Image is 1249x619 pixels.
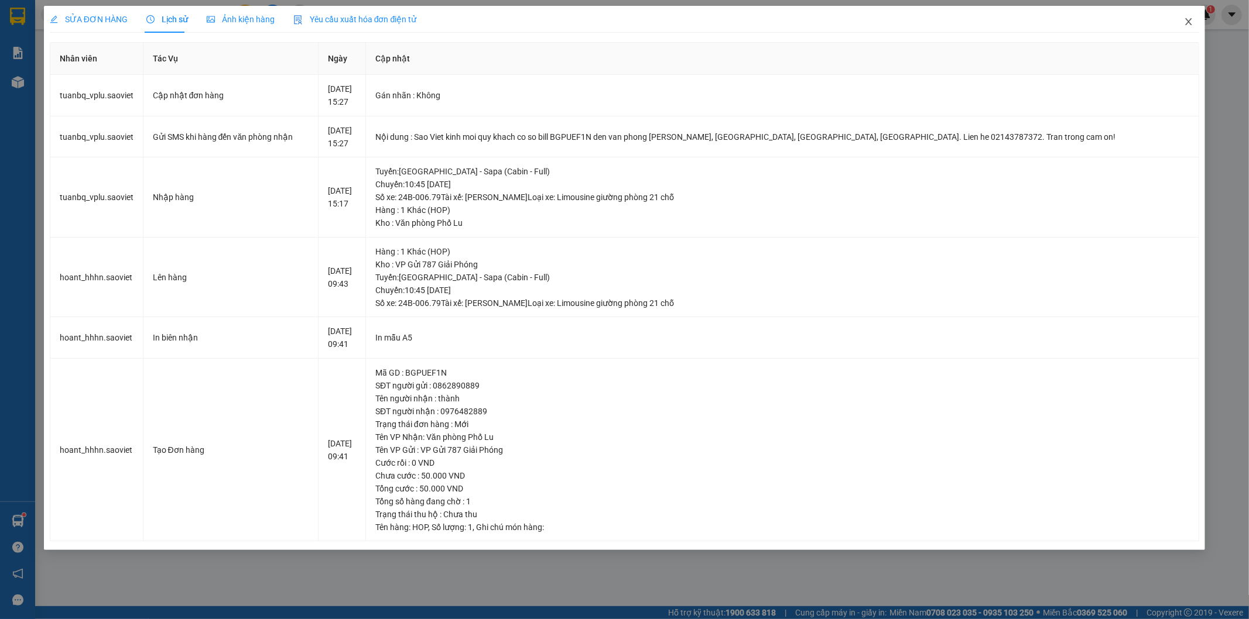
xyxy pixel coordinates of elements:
[6,68,94,87] h2: 6ETXMKJJ
[375,331,1189,344] div: In mẫu A5
[50,75,143,116] td: tuanbq_vplu.saoviet
[50,238,143,318] td: hoant_hhhn.saoviet
[328,124,356,150] div: [DATE] 15:27
[153,443,309,456] div: Tạo Đơn hàng
[366,43,1199,75] th: Cập nhật
[375,245,1189,258] div: Hàng : 1 Khác (HOP)
[156,9,283,29] b: [DOMAIN_NAME]
[207,15,275,24] span: Ảnh kiện hàng
[319,43,366,75] th: Ngày
[375,89,1189,102] div: Gán nhãn : Không
[375,216,1189,229] div: Kho : Văn phòng Phố Lu
[50,43,143,75] th: Nhân viên
[146,15,188,24] span: Lịch sử
[468,522,473,532] span: 1
[50,157,143,238] td: tuanbq_vplu.saoviet
[50,359,143,542] td: hoant_hhhn.saoviet
[153,271,309,284] div: Lên hàng
[328,82,356,108] div: [DATE] 15:27
[1184,17,1193,26] span: close
[328,325,356,350] div: [DATE] 09:41
[328,264,356,290] div: [DATE] 09:43
[375,469,1189,482] div: Chưa cước : 50.000 VND
[375,495,1189,508] div: Tổng số hàng đang chờ : 1
[375,443,1189,456] div: Tên VP Gửi : VP Gửi 787 Giải Phóng
[375,165,1189,204] div: Tuyến : [GEOGRAPHIC_DATA] - Sapa (Cabin - Full) Chuyến: 10:45 [DATE] Số xe: 24B-006.79 Tài xế: [P...
[328,184,356,210] div: [DATE] 15:17
[375,271,1189,309] div: Tuyến : [GEOGRAPHIC_DATA] - Sapa (Cabin - Full) Chuyến: 10:45 [DATE] Số xe: 24B-006.79 Tài xế: [P...
[61,68,283,178] h2: VP Nhận: VP Nhận 779 Giải Phóng
[375,456,1189,469] div: Cước rồi : 0 VND
[375,130,1189,143] div: Nội dung : Sao Viet kinh moi quy khach co so bill BGPUEF1N den van phong [PERSON_NAME], [GEOGRAPH...
[146,15,155,23] span: clock-circle
[153,331,309,344] div: In biên nhận
[293,15,303,25] img: icon
[375,482,1189,495] div: Tổng cước : 50.000 VND
[328,437,356,463] div: [DATE] 09:41
[375,392,1189,405] div: Tên người nhận : thành
[375,379,1189,392] div: SĐT người gửi : 0862890889
[375,405,1189,418] div: SĐT người nhận : 0976482889
[153,191,309,204] div: Nhập hàng
[153,89,309,102] div: Cập nhật đơn hàng
[153,130,309,143] div: Gửi SMS khi hàng đến văn phòng nhận
[293,15,417,24] span: Yêu cầu xuất hóa đơn điện tử
[375,366,1189,379] div: Mã GD : BGPUEF1N
[207,15,215,23] span: picture
[6,9,65,68] img: logo.jpg
[1172,6,1205,39] button: Close
[375,204,1189,216] div: Hàng : 1 Khác (HOP)
[50,15,58,23] span: edit
[143,43,319,75] th: Tác Vụ
[375,508,1189,521] div: Trạng thái thu hộ : Chưa thu
[50,15,128,24] span: SỬA ĐƠN HÀNG
[375,418,1189,431] div: Trạng thái đơn hàng : Mới
[50,116,143,158] td: tuanbq_vplu.saoviet
[375,258,1189,271] div: Kho : VP Gửi 787 Giải Phóng
[412,522,428,532] span: HOP
[50,317,143,359] td: hoant_hhhn.saoviet
[71,27,143,47] b: Sao Việt
[375,521,1189,534] div: Tên hàng: , Số lượng: , Ghi chú món hàng:
[375,431,1189,443] div: Tên VP Nhận: Văn phòng Phố Lu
